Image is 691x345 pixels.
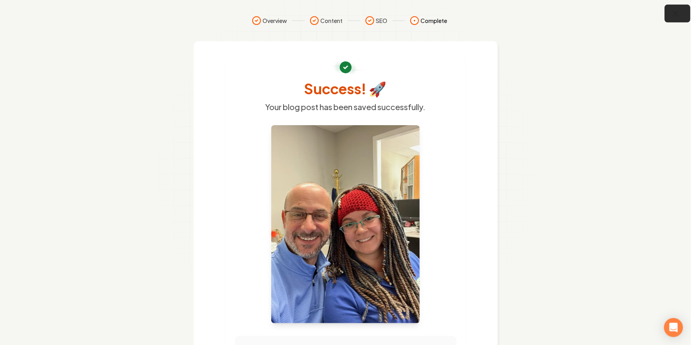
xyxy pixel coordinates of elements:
[235,101,457,112] p: Your blog post has been saved successfully.
[235,81,457,97] h1: Success! 🚀
[263,17,287,25] span: Overview
[376,17,388,25] span: SEO
[321,17,343,25] span: Content
[421,17,447,25] span: Complete
[664,318,683,337] div: Open Intercom Messenger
